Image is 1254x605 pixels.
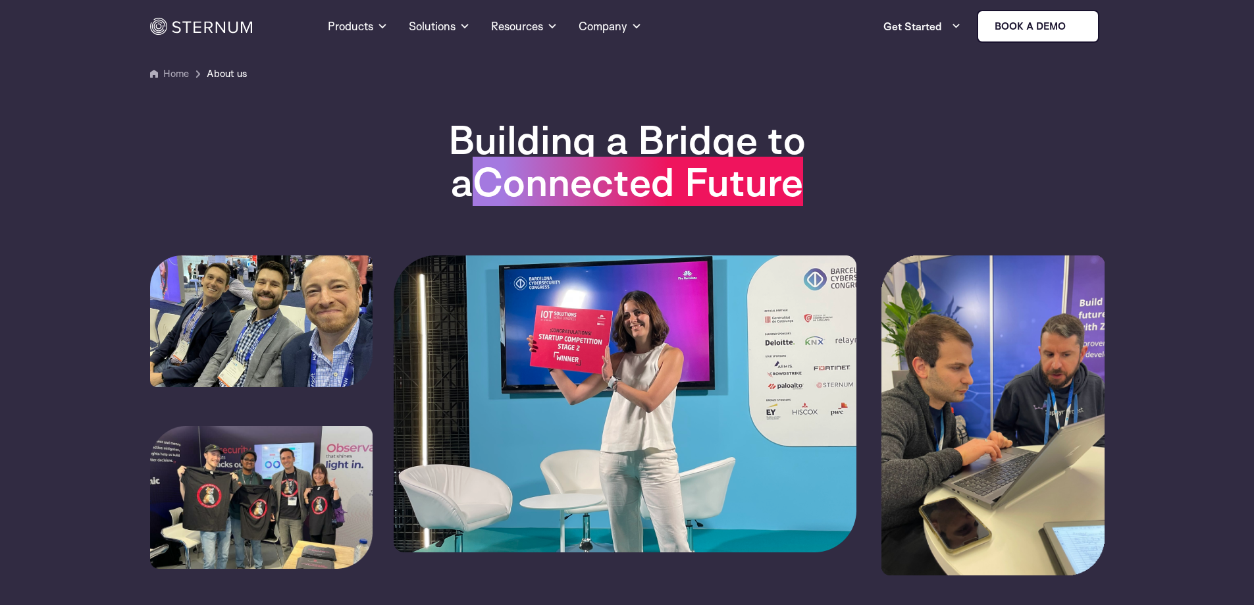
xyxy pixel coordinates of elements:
a: Company [579,3,642,50]
span: About us [207,66,247,82]
a: Products [328,3,388,50]
img: sternum-zephyr [881,255,1105,575]
a: Resources [491,3,558,50]
a: Book a demo [977,10,1099,43]
span: Connected Future [473,157,803,206]
a: Home [163,67,189,80]
a: Solutions [409,3,470,50]
img: sternum iot [1071,21,1082,32]
h1: Building a Bridge to a [372,118,882,203]
a: Get Started [883,13,961,39]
